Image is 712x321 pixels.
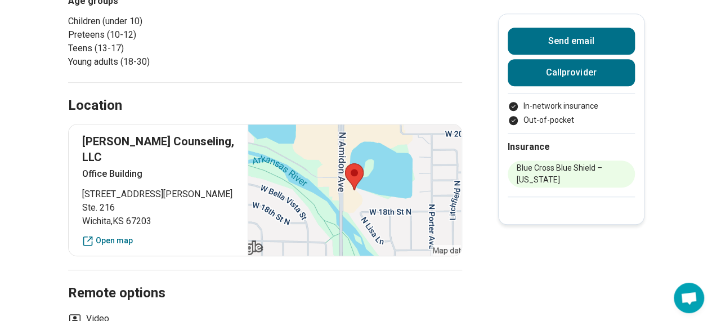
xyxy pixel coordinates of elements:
[508,140,635,154] h2: Insurance
[508,100,635,112] li: In-network insurance
[68,42,261,55] li: Teens (13-17)
[508,100,635,126] ul: Payment options
[508,114,635,126] li: Out-of-pocket
[68,96,122,115] h2: Location
[508,160,635,188] li: Blue Cross Blue Shield – [US_STATE]
[82,167,235,181] p: Office Building
[508,59,635,86] button: Callprovider
[82,235,235,247] a: Open map
[68,28,261,42] li: Preteens (10-12)
[82,215,235,228] span: Wichita , KS 67203
[674,283,704,313] a: Open chat
[68,257,462,303] h2: Remote options
[82,133,235,165] p: [PERSON_NAME] Counseling, LLC
[68,15,261,28] li: Children (under 10)
[68,55,261,69] li: Young adults (18-30)
[508,28,635,55] button: Send email
[82,188,235,215] span: [STREET_ADDRESS][PERSON_NAME] Ste. 216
